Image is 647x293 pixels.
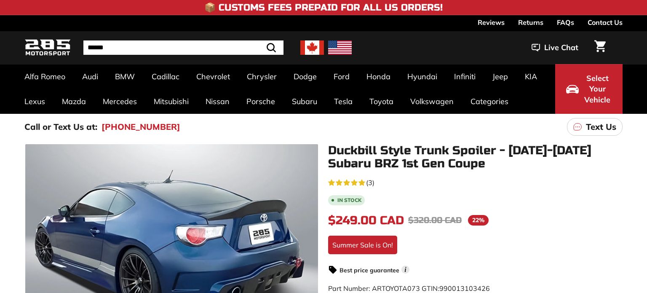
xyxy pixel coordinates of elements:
a: Tesla [326,89,361,114]
a: Categories [462,89,517,114]
span: 22% [468,215,489,226]
a: Chevrolet [188,64,238,89]
input: Search [83,40,283,55]
a: Nissan [197,89,238,114]
span: Part Number: ARTOYOTA073 GTIN: [328,284,490,293]
a: Cart [589,33,611,62]
a: Mitsubishi [145,89,197,114]
button: Select Your Vehicle [555,64,623,114]
b: In stock [337,198,361,203]
a: Ford [325,64,358,89]
a: Hyundai [399,64,446,89]
span: $320.00 CAD [408,215,462,226]
a: Cadillac [143,64,188,89]
a: Honda [358,64,399,89]
a: Mercedes [94,89,145,114]
a: Subaru [283,89,326,114]
span: Live Chat [544,42,578,53]
span: Select Your Vehicle [583,73,612,105]
a: Infiniti [446,64,484,89]
span: $249.00 CAD [328,213,404,228]
a: Dodge [285,64,325,89]
a: Chrysler [238,64,285,89]
button: Live Chat [521,37,589,58]
p: Text Us [586,121,616,133]
a: 5.0 rating (3 votes) [328,177,623,188]
a: Audi [74,64,107,89]
a: Mazda [53,89,94,114]
a: Toyota [361,89,402,114]
a: BMW [107,64,143,89]
h4: 📦 Customs Fees Prepaid for All US Orders! [204,3,443,13]
h1: Duckbill Style Trunk Spoiler - [DATE]-[DATE] Subaru BRZ 1st Gen Coupe [328,144,623,170]
a: Porsche [238,89,283,114]
a: KIA [516,64,545,89]
a: [PHONE_NUMBER] [102,121,180,133]
span: 990013103426 [439,284,490,293]
a: Text Us [567,118,623,136]
a: Alfa Romeo [16,64,74,89]
a: FAQs [557,15,574,30]
a: Jeep [484,64,516,89]
p: Call or Text Us at: [24,121,97,133]
a: Lexus [16,89,53,114]
div: Summer Sale is On! [328,236,397,254]
strong: Best price guarantee [340,266,399,274]
img: Logo_285_Motorsport_areodynamics_components [24,38,71,58]
a: Returns [518,15,543,30]
a: Reviews [478,15,505,30]
a: Volkswagen [402,89,462,114]
span: (3) [366,177,374,188]
span: i [401,266,409,274]
a: Contact Us [588,15,623,30]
